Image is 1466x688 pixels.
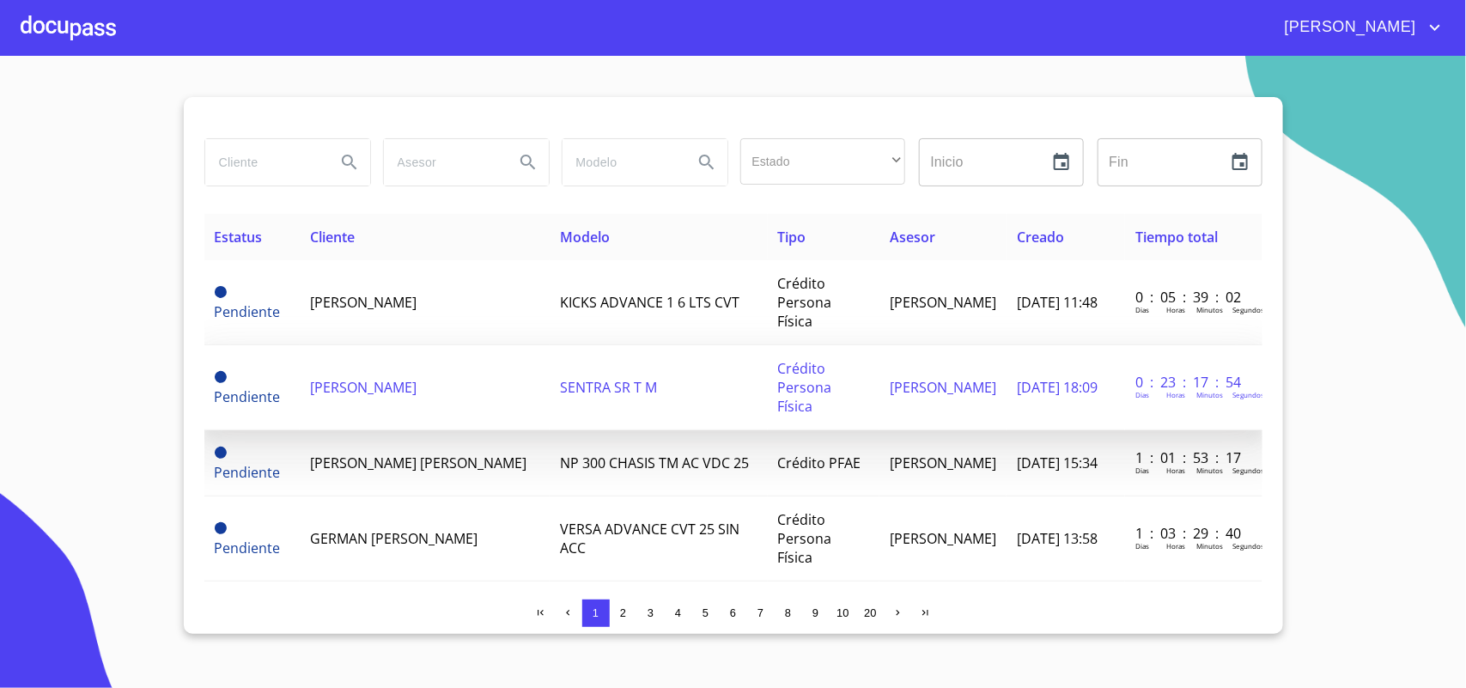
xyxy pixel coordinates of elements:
input: search [384,139,501,186]
p: Dias [1135,541,1149,551]
span: [DATE] 13:58 [1017,529,1098,548]
p: Horas [1166,541,1185,551]
button: Search [329,142,370,183]
button: 1 [582,600,610,627]
span: 20 [864,606,876,619]
span: 3 [648,606,654,619]
span: Crédito Persona Física [778,274,832,331]
span: VERSA ADVANCE CVT 25 SIN ACC [560,520,739,557]
span: [PERSON_NAME] [1272,14,1425,41]
span: 10 [836,606,849,619]
button: account of current user [1272,14,1445,41]
p: Segundos [1232,305,1264,314]
span: [DATE] 18:09 [1017,378,1098,397]
span: Crédito Persona Física [778,510,832,567]
button: 4 [665,600,692,627]
input: search [205,139,322,186]
button: 10 [830,600,857,627]
button: 6 [720,600,747,627]
p: Dias [1135,466,1149,475]
button: Search [686,142,727,183]
span: Pendiente [215,522,227,534]
p: Horas [1166,390,1185,399]
span: [PERSON_NAME] [310,378,417,397]
button: 9 [802,600,830,627]
p: Minutos [1196,390,1223,399]
span: [PERSON_NAME] [890,378,996,397]
button: 8 [775,600,802,627]
input: search [563,139,679,186]
p: Segundos [1232,541,1264,551]
span: Tiempo total [1135,228,1218,247]
span: 9 [812,606,818,619]
p: Horas [1166,466,1185,475]
p: Minutos [1196,541,1223,551]
span: 6 [730,606,736,619]
span: Asesor [890,228,935,247]
span: [PERSON_NAME] [890,293,996,312]
p: Minutos [1196,466,1223,475]
span: Pendiente [215,463,281,482]
button: 2 [610,600,637,627]
span: [DATE] 11:48 [1017,293,1098,312]
span: Crédito PFAE [778,454,861,472]
span: 8 [785,606,791,619]
button: 5 [692,600,720,627]
button: 7 [747,600,775,627]
button: 3 [637,600,665,627]
p: Dias [1135,305,1149,314]
span: NP 300 CHASIS TM AC VDC 25 [560,454,749,472]
button: 20 [857,600,885,627]
span: Pendiente [215,286,227,298]
span: Creado [1017,228,1064,247]
div: ​ [740,138,905,185]
span: Crédito Persona Física [778,359,832,416]
span: 1 [593,606,599,619]
span: 4 [675,606,681,619]
span: SENTRA SR T M [560,378,657,397]
p: 0 : 23 : 17 : 54 [1135,373,1251,392]
p: Segundos [1232,390,1264,399]
button: Search [508,142,549,183]
span: Pendiente [215,447,227,459]
p: Dias [1135,390,1149,399]
span: 7 [757,606,763,619]
p: Segundos [1232,466,1264,475]
span: Tipo [778,228,806,247]
span: [PERSON_NAME] [890,454,996,472]
span: Pendiente [215,387,281,406]
span: Modelo [560,228,610,247]
span: 2 [620,606,626,619]
p: Minutos [1196,305,1223,314]
span: 5 [703,606,709,619]
span: [PERSON_NAME] [PERSON_NAME] [310,454,526,472]
span: Pendiente [215,371,227,383]
span: Pendiente [215,539,281,557]
span: [PERSON_NAME] [890,529,996,548]
p: Horas [1166,305,1185,314]
p: 1 : 03 : 29 : 40 [1135,524,1251,543]
span: [PERSON_NAME] [310,293,417,312]
span: GERMAN [PERSON_NAME] [310,529,478,548]
p: 0 : 05 : 39 : 02 [1135,288,1251,307]
p: 1 : 01 : 53 : 17 [1135,448,1251,467]
span: [DATE] 15:34 [1017,454,1098,472]
span: KICKS ADVANCE 1 6 LTS CVT [560,293,739,312]
span: Estatus [215,228,263,247]
span: Pendiente [215,302,281,321]
span: Cliente [310,228,355,247]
